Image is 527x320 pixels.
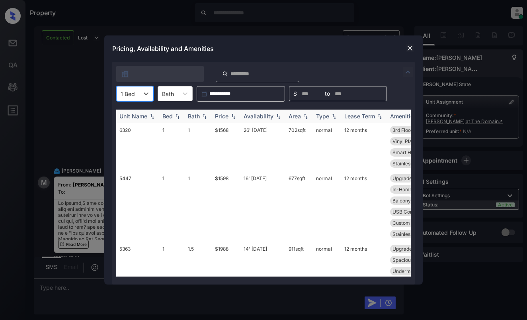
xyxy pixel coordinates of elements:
[392,246,424,252] span: Upgrades: 1x1
[212,171,240,241] td: $1598
[341,123,387,171] td: 12 months
[185,171,212,241] td: 1
[302,114,310,119] img: sorting
[274,114,282,119] img: sorting
[313,123,341,171] td: normal
[392,231,429,237] span: Stainless Steel...
[392,161,429,167] span: Stainless Steel...
[316,113,329,120] div: Type
[116,123,159,171] td: 6320
[392,268,432,274] span: Undermount Sink
[376,114,384,119] img: sorting
[188,113,200,120] div: Bath
[148,114,156,119] img: sorting
[392,138,429,144] span: Vinyl Plank - N...
[185,241,212,312] td: 1.5
[240,123,285,171] td: 26' [DATE]
[229,114,237,119] img: sorting
[104,35,423,62] div: Pricing, Availability and Amenities
[392,220,426,226] span: Custom Closet
[240,171,285,241] td: 16' [DATE]
[403,67,413,77] img: icon-zuma
[201,114,209,119] img: sorting
[212,241,240,312] td: $1988
[341,241,387,312] td: 12 months
[330,114,338,119] img: sorting
[313,171,341,241] td: normal
[406,44,414,52] img: close
[212,123,240,171] td: $1568
[159,171,185,241] td: 1
[289,113,301,120] div: Area
[119,113,147,120] div: Unit Name
[185,123,212,171] td: 1
[159,241,185,312] td: 1
[285,241,313,312] td: 911 sqft
[121,70,129,78] img: icon-zuma
[162,113,173,120] div: Bed
[344,113,375,120] div: Lease Term
[116,241,159,312] td: 5363
[392,127,413,133] span: 3rd Floor
[285,123,313,171] td: 702 sqft
[240,241,285,312] td: 14' [DATE]
[392,198,411,204] span: Balcony
[159,123,185,171] td: 1
[215,113,228,120] div: Price
[392,257,429,263] span: Spacious Closet
[392,175,424,181] span: Upgrades: 1x1
[222,70,228,77] img: icon-zuma
[341,171,387,241] td: 12 months
[392,209,434,215] span: USB Compatible ...
[325,89,330,98] span: to
[392,187,435,192] span: In-Home Washer ...
[293,89,297,98] span: $
[116,171,159,241] td: 5447
[392,149,433,155] span: Smart Home Lock
[313,241,341,312] td: normal
[390,113,417,120] div: Amenities
[285,171,313,241] td: 677 sqft
[174,114,182,119] img: sorting
[244,113,273,120] div: Availability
